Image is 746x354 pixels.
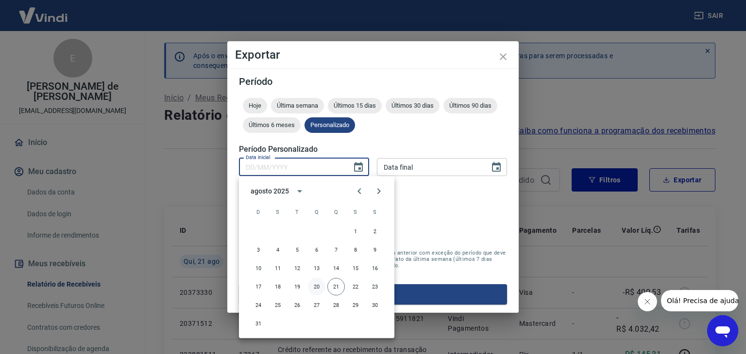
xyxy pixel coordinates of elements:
span: segunda-feira [269,202,287,222]
button: calendar view is open, switch to year view [291,183,308,199]
div: Últimos 30 dias [386,98,440,113]
span: quinta-feira [327,202,345,222]
button: 17 [250,278,267,295]
button: 13 [308,259,325,277]
iframe: Fechar mensagem [638,292,657,311]
span: quarta-feira [308,202,325,222]
button: Next month [369,181,389,201]
button: 30 [366,296,384,314]
button: 5 [288,241,306,258]
button: Choose date [349,158,368,177]
button: 10 [250,259,267,277]
button: 31 [250,315,267,332]
div: Últimos 6 meses [243,117,301,133]
span: terça-feira [288,202,306,222]
button: 18 [269,278,287,295]
div: agosto 2025 [251,186,288,196]
button: 27 [308,296,325,314]
button: 20 [308,278,325,295]
button: 12 [288,259,306,277]
div: Últimos 90 dias [443,98,497,113]
button: Previous month [350,181,369,201]
span: Últimos 15 dias [328,102,382,109]
button: 6 [308,241,325,258]
button: 1 [347,223,364,240]
button: 7 [327,241,345,258]
button: 15 [347,259,364,277]
span: Últimos 6 meses [243,121,301,129]
button: 22 [347,278,364,295]
button: 23 [366,278,384,295]
button: close [492,45,515,68]
button: Choose date [487,158,506,177]
button: 24 [250,296,267,314]
span: Últimos 30 dias [386,102,440,109]
button: 14 [327,259,345,277]
button: 25 [269,296,287,314]
button: 21 [327,278,345,295]
h5: Período [239,77,507,86]
span: Hoje [243,102,267,109]
label: Data inicial [246,154,271,161]
button: 19 [288,278,306,295]
iframe: Mensagem da empresa [661,290,738,311]
span: sexta-feira [347,202,364,222]
span: Últimos 90 dias [443,102,497,109]
div: Personalizado [305,117,355,133]
iframe: Botão para abrir a janela de mensagens [707,315,738,346]
div: Última semana [271,98,324,113]
button: 16 [366,259,384,277]
span: Personalizado [305,121,355,129]
button: 8 [347,241,364,258]
h5: Período Personalizado [239,145,507,154]
span: Última semana [271,102,324,109]
button: 28 [327,296,345,314]
span: Olá! Precisa de ajuda? [6,7,82,15]
h4: Exportar [235,49,511,61]
button: 11 [269,259,287,277]
span: sábado [366,202,384,222]
button: 2 [366,223,384,240]
input: DD/MM/YYYY [239,158,345,176]
button: 9 [366,241,384,258]
button: 26 [288,296,306,314]
button: 4 [269,241,287,258]
button: 29 [347,296,364,314]
input: DD/MM/YYYY [377,158,483,176]
div: Hoje [243,98,267,113]
button: 3 [250,241,267,258]
div: Últimos 15 dias [328,98,382,113]
span: domingo [250,202,267,222]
